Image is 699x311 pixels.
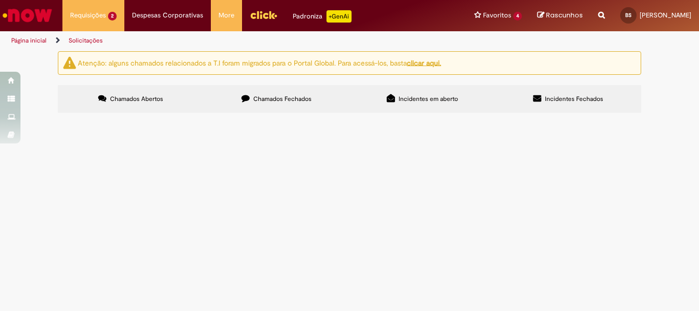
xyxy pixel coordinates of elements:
[293,10,352,23] div: Padroniza
[407,58,441,67] a: clicar aqui.
[1,5,54,26] img: ServiceNow
[250,7,277,23] img: click_logo_yellow_360x200.png
[78,58,441,67] ng-bind-html: Atenção: alguns chamados relacionados a T.I foram migrados para o Portal Global. Para acessá-los,...
[326,10,352,23] p: +GenAi
[625,12,631,18] span: BS
[545,95,603,103] span: Incidentes Fechados
[108,12,117,20] span: 2
[11,36,47,45] a: Página inicial
[483,10,511,20] span: Favoritos
[399,95,458,103] span: Incidentes em aberto
[546,10,583,20] span: Rascunhos
[537,11,583,20] a: Rascunhos
[513,12,522,20] span: 4
[70,10,106,20] span: Requisições
[69,36,103,45] a: Solicitações
[640,11,691,19] span: [PERSON_NAME]
[219,10,234,20] span: More
[110,95,163,103] span: Chamados Abertos
[8,31,458,50] ul: Trilhas de página
[132,10,203,20] span: Despesas Corporativas
[253,95,312,103] span: Chamados Fechados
